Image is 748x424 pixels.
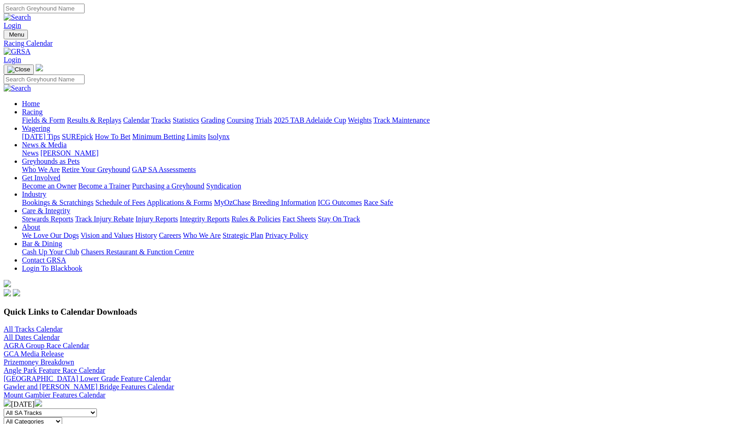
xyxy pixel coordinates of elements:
[132,166,196,173] a: GAP SA Assessments
[363,199,393,206] a: Race Safe
[36,64,43,71] img: logo-grsa-white.png
[22,149,744,157] div: News & Media
[78,182,130,190] a: Become a Trainer
[252,199,316,206] a: Breeding Information
[4,391,106,399] a: Mount Gambier Features Calendar
[283,215,316,223] a: Fact Sheets
[22,264,82,272] a: Login To Blackbook
[147,199,212,206] a: Applications & Forms
[4,333,60,341] a: All Dates Calendar
[348,116,372,124] a: Weights
[22,199,744,207] div: Industry
[81,248,194,256] a: Chasers Restaurant & Function Centre
[13,289,20,296] img: twitter.svg
[75,215,134,223] a: Track Injury Rebate
[4,399,11,407] img: chevron-left-pager-white.svg
[151,116,171,124] a: Tracks
[95,199,145,206] a: Schedule of Fees
[214,199,251,206] a: MyOzChase
[22,133,60,140] a: [DATE] Tips
[22,231,744,240] div: About
[201,116,225,124] a: Grading
[62,166,130,173] a: Retire Your Greyhound
[4,84,31,92] img: Search
[35,399,42,407] img: chevron-right-pager-white.svg
[4,64,34,75] button: Toggle navigation
[4,342,89,349] a: AGRA Group Race Calendar
[4,358,74,366] a: Prizemoney Breakdown
[265,231,308,239] a: Privacy Policy
[22,190,46,198] a: Industry
[22,207,70,215] a: Care & Integrity
[318,199,362,206] a: ICG Outcomes
[318,215,360,223] a: Stay On Track
[4,366,105,374] a: Angle Park Feature Race Calendar
[22,166,60,173] a: Who We Are
[274,116,346,124] a: 2025 TAB Adelaide Cup
[173,116,199,124] a: Statistics
[123,116,150,124] a: Calendar
[40,149,98,157] a: [PERSON_NAME]
[4,325,63,333] a: All Tracks Calendar
[80,231,133,239] a: Vision and Values
[22,248,79,256] a: Cash Up Your Club
[95,133,131,140] a: How To Bet
[9,31,24,38] span: Menu
[132,182,204,190] a: Purchasing a Greyhound
[4,307,744,317] h3: Quick Links to Calendar Downloads
[4,56,21,64] a: Login
[22,124,50,132] a: Wagering
[22,240,62,247] a: Bar & Dining
[208,133,230,140] a: Isolynx
[135,231,157,239] a: History
[7,66,30,73] img: Close
[22,248,744,256] div: Bar & Dining
[180,215,230,223] a: Integrity Reports
[22,215,744,223] div: Care & Integrity
[22,256,66,264] a: Contact GRSA
[4,350,64,358] a: GCA Media Release
[22,215,73,223] a: Stewards Reports
[4,39,744,48] a: Racing Calendar
[22,149,38,157] a: News
[159,231,181,239] a: Careers
[22,182,744,190] div: Get Involved
[22,166,744,174] div: Greyhounds as Pets
[67,116,121,124] a: Results & Replays
[223,231,263,239] a: Strategic Plan
[22,133,744,141] div: Wagering
[227,116,254,124] a: Coursing
[374,116,430,124] a: Track Maintenance
[62,133,93,140] a: SUREpick
[135,215,178,223] a: Injury Reports
[255,116,272,124] a: Trials
[4,399,744,408] div: [DATE]
[22,100,40,107] a: Home
[22,174,60,182] a: Get Involved
[4,280,11,287] img: logo-grsa-white.png
[183,231,221,239] a: Who We Are
[4,48,31,56] img: GRSA
[132,133,206,140] a: Minimum Betting Limits
[231,215,281,223] a: Rules & Policies
[4,21,21,29] a: Login
[22,231,79,239] a: We Love Our Dogs
[22,157,80,165] a: Greyhounds as Pets
[22,141,67,149] a: News & Media
[206,182,241,190] a: Syndication
[4,383,174,391] a: Gawler and [PERSON_NAME] Bridge Features Calendar
[4,30,28,39] button: Toggle navigation
[22,108,43,116] a: Racing
[22,116,65,124] a: Fields & Form
[22,182,76,190] a: Become an Owner
[4,289,11,296] img: facebook.svg
[4,13,31,21] img: Search
[22,223,40,231] a: About
[22,199,93,206] a: Bookings & Scratchings
[22,116,744,124] div: Racing
[4,4,85,13] input: Search
[4,75,85,84] input: Search
[4,375,171,382] a: [GEOGRAPHIC_DATA] Lower Grade Feature Calendar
